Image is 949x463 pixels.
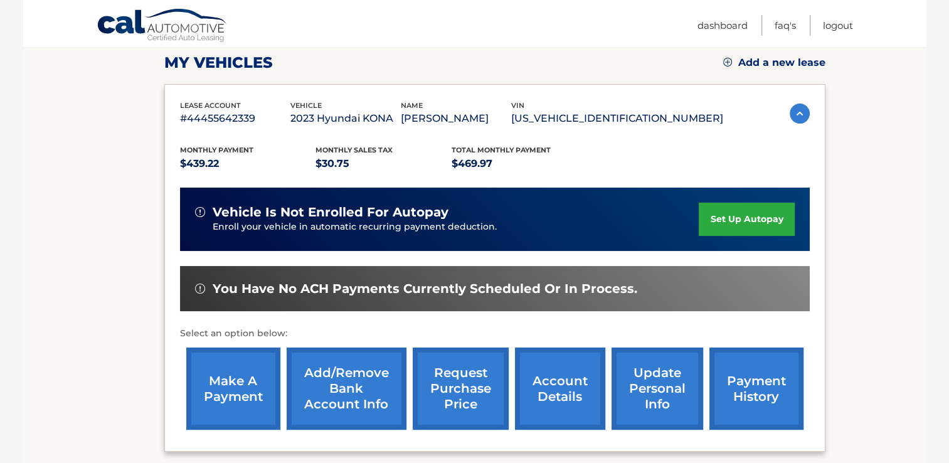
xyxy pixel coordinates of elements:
p: Enroll your vehicle in automatic recurring payment deduction. [213,220,699,234]
span: Monthly Payment [180,146,253,154]
img: alert-white.svg [195,207,205,217]
span: vehicle [290,101,322,110]
a: Add a new lease [723,56,825,69]
p: Select an option below: [180,326,810,341]
p: $469.97 [452,155,588,173]
span: Monthly sales Tax [315,146,393,154]
h2: my vehicles [164,53,273,72]
span: vin [511,101,524,110]
p: #44455642339 [180,110,290,127]
a: payment history [709,348,803,430]
a: FAQ's [775,15,796,36]
span: name [401,101,423,110]
img: accordion-active.svg [790,104,810,124]
p: $30.75 [315,155,452,173]
span: Total Monthly Payment [452,146,551,154]
p: $439.22 [180,155,316,173]
a: make a payment [186,348,280,430]
a: Dashboard [697,15,748,36]
a: Cal Automotive [97,8,228,45]
a: set up autopay [699,203,794,236]
img: alert-white.svg [195,284,205,294]
a: update personal info [612,348,703,430]
p: [US_VEHICLE_IDENTIFICATION_NUMBER] [511,110,723,127]
p: 2023 Hyundai KONA [290,110,401,127]
a: request purchase price [413,348,509,430]
span: You have no ACH payments currently scheduled or in process. [213,281,637,297]
span: vehicle is not enrolled for autopay [213,205,448,220]
a: Logout [823,15,853,36]
a: Add/Remove bank account info [287,348,406,430]
img: add.svg [723,58,732,67]
span: lease account [180,101,241,110]
a: account details [515,348,605,430]
p: [PERSON_NAME] [401,110,511,127]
